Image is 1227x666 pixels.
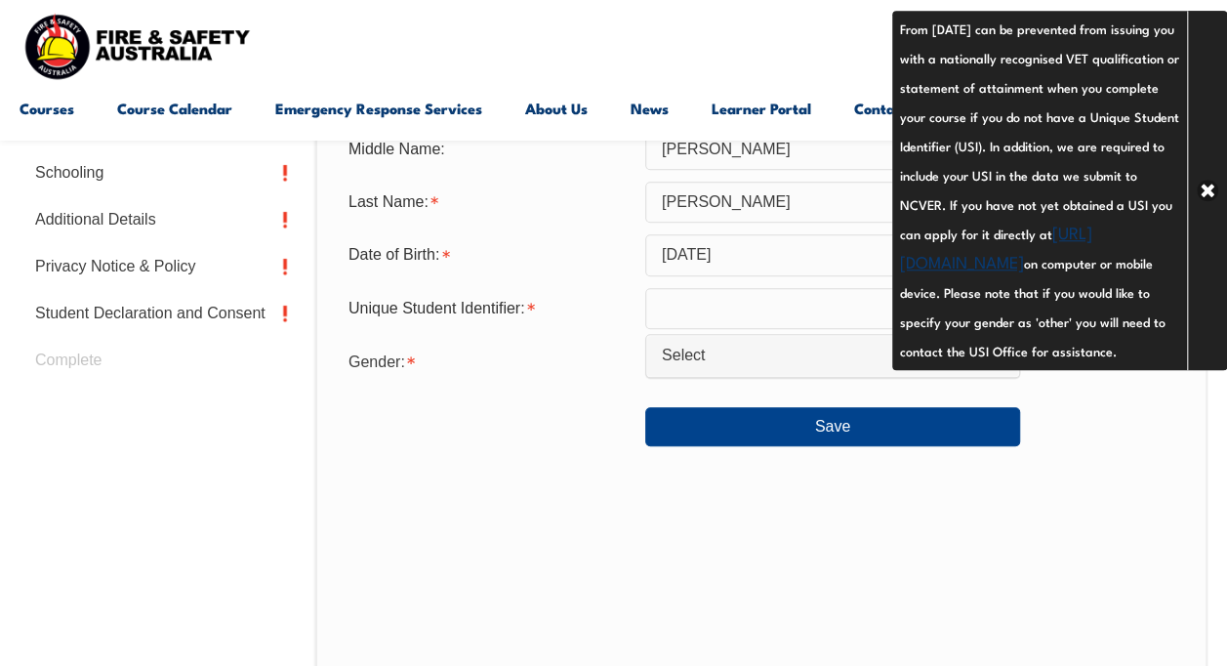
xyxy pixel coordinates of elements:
[117,85,232,132] a: Course Calendar
[1020,295,1047,322] a: Info
[348,354,405,370] span: Gender:
[662,346,978,366] span: Select
[333,130,645,167] div: Middle Name:
[712,85,811,132] a: Learner Portal
[645,234,1020,275] input: Select Date...
[1187,11,1227,370] a: Close
[525,85,588,132] a: About Us
[333,341,645,380] div: Gender is required.
[631,85,669,132] a: News
[20,243,305,290] a: Privacy Notice & Policy
[645,407,1020,446] button: Save
[20,85,74,132] a: Courses
[854,85,908,132] a: Contact
[275,85,482,132] a: Emergency Response Services
[333,184,645,221] div: Last Name is required.
[333,236,645,273] div: Date of Birth is required.
[20,149,305,196] a: Schooling
[20,196,305,243] a: Additional Details
[20,290,305,337] a: Student Declaration and Consent
[333,290,645,327] div: Unique Student Identifier is required.
[1020,241,1047,269] a: Info
[645,288,1020,329] input: 10 Characters no 1, 0, O or I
